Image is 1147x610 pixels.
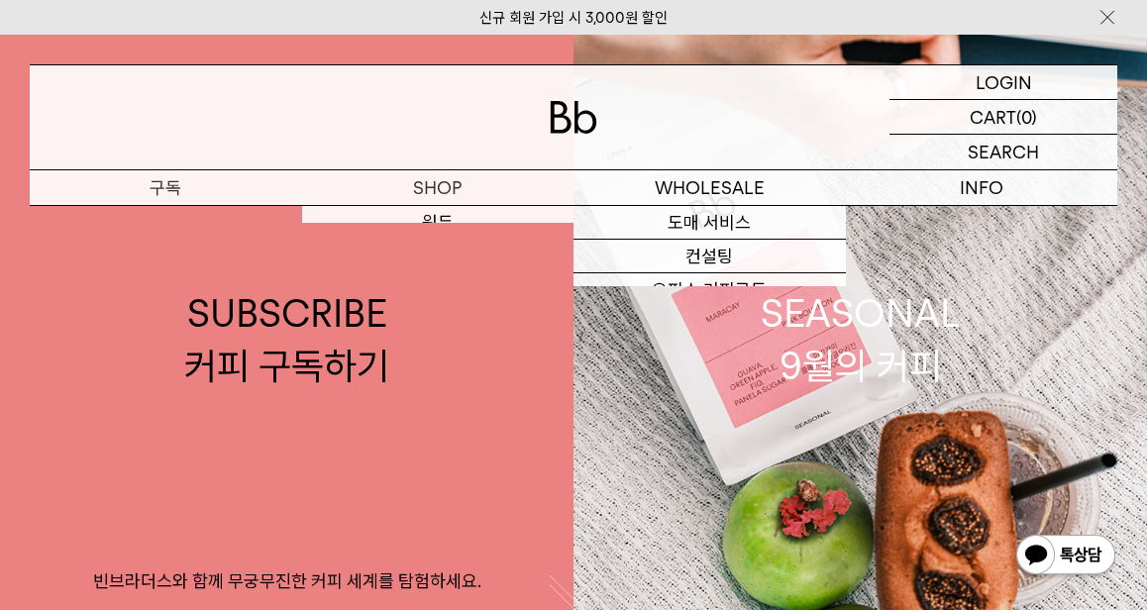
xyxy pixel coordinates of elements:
a: 도매 서비스 [573,206,846,240]
p: INFO [846,170,1118,205]
p: LOGIN [976,65,1032,99]
a: 오피스 커피구독 [573,273,846,307]
p: WHOLESALE [573,170,846,205]
img: 카카오톡 채널 1:1 채팅 버튼 [1014,533,1117,580]
a: 원두 [302,206,574,240]
p: CART [970,100,1016,134]
img: 로고 [550,101,597,134]
a: 신규 회원 가입 시 3,000원 할인 [479,9,668,27]
a: 컨설팅 [573,240,846,273]
div: SUBSCRIBE 커피 구독하기 [184,287,389,392]
a: LOGIN [889,65,1117,100]
a: SHOP [302,170,574,205]
a: 구독 [30,170,302,205]
div: SEASONAL 9월의 커피 [761,287,961,392]
a: CART (0) [889,100,1117,135]
p: SEARCH [968,135,1039,169]
p: (0) [1016,100,1037,134]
